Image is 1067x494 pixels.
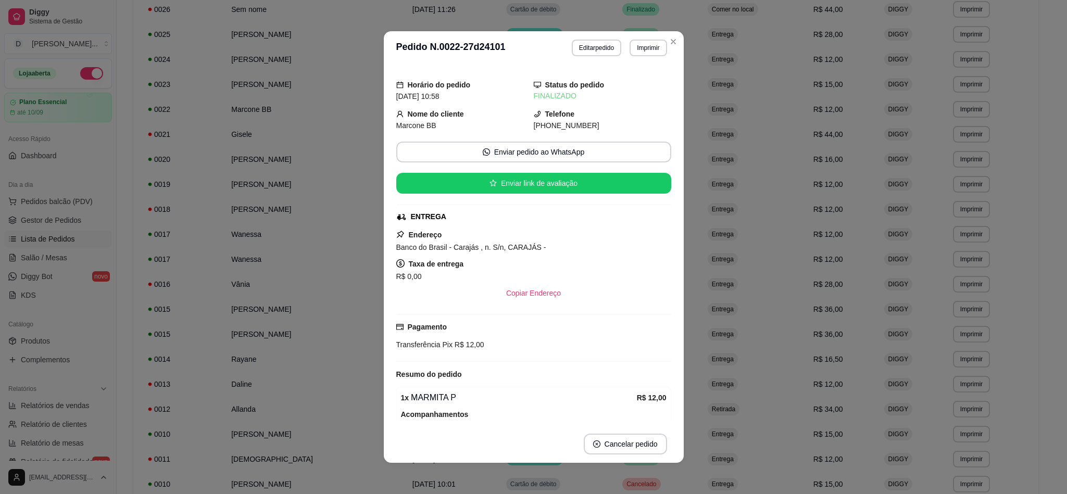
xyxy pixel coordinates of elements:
button: Editarpedido [572,40,621,56]
span: phone [534,110,541,118]
span: close-circle [593,440,600,448]
button: Imprimir [630,40,667,56]
strong: Nome do cliente [408,110,464,118]
span: calendar [396,81,404,88]
strong: Status do pedido [545,81,605,89]
strong: Acompanhamentos [401,410,469,419]
strong: Endereço [409,231,442,239]
strong: Pagamento [408,323,447,331]
button: Close [665,33,682,50]
h3: Pedido N. 0022-27d24101 [396,40,506,56]
span: star [489,180,497,187]
button: close-circleCancelar pedido [584,434,667,454]
span: pushpin [396,230,405,238]
span: credit-card [396,323,404,331]
strong: R$ 12,00 [637,394,667,402]
span: Transferência Pix [396,340,453,349]
span: desktop [534,81,541,88]
strong: 1 x [401,394,409,402]
div: MARMITA P [401,391,637,404]
span: R$ 0,00 [396,272,422,281]
span: user [396,110,404,118]
span: Banco do Brasil - Carajás , n. S/n, CARAJÁS - [396,243,546,251]
span: dollar [396,259,405,268]
div: ENTREGA [411,211,446,222]
button: whats-appEnviar pedido ao WhatsApp [396,142,671,162]
button: Copiar Endereço [498,283,569,303]
span: [PHONE_NUMBER] [534,121,599,130]
button: starEnviar link de avaliação [396,173,671,194]
strong: Resumo do pedido [396,370,462,378]
span: R$ 12,00 [453,340,484,349]
strong: Telefone [545,110,575,118]
strong: Taxa de entrega [409,260,464,268]
span: [DATE] 10:58 [396,92,440,100]
div: FINALIZADO [534,91,671,102]
span: whats-app [483,148,490,156]
strong: Horário do pedido [408,81,471,89]
span: Marcone BB [396,121,436,130]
